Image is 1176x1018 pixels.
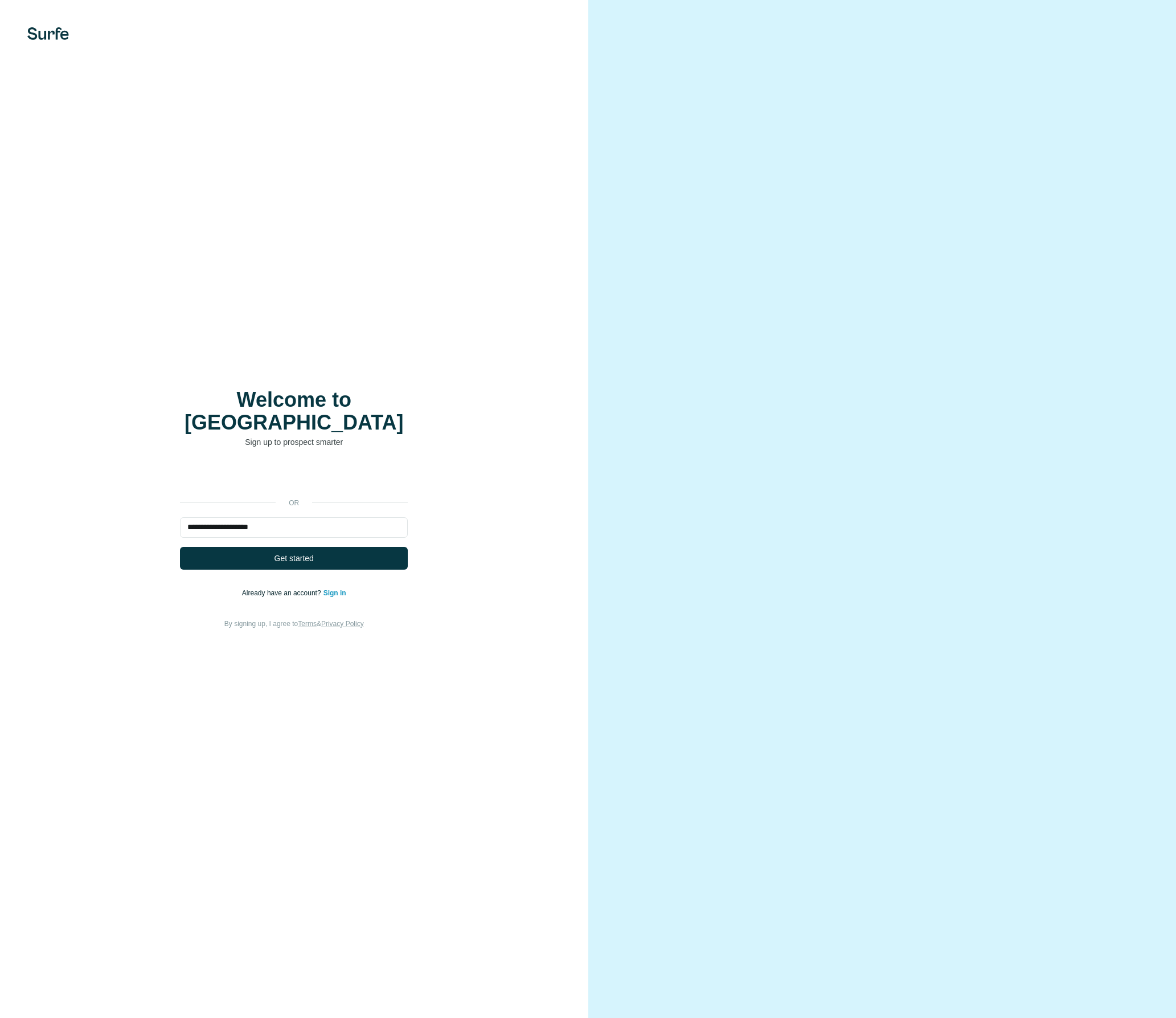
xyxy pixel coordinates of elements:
[180,389,408,434] h1: Welcome to [GEOGRAPHIC_DATA]
[180,436,408,448] p: Sign up to prospect smarter
[224,620,364,628] span: By signing up, I agree to &
[242,589,323,597] span: Already have an account?
[174,465,413,490] iframe: Sign in with Google Button
[274,553,314,564] span: Get started
[321,620,364,628] a: Privacy Policy
[180,547,408,570] button: Get started
[323,589,346,597] a: Sign in
[27,27,69,40] img: Surfe's logo
[298,620,317,628] a: Terms
[276,498,312,508] p: or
